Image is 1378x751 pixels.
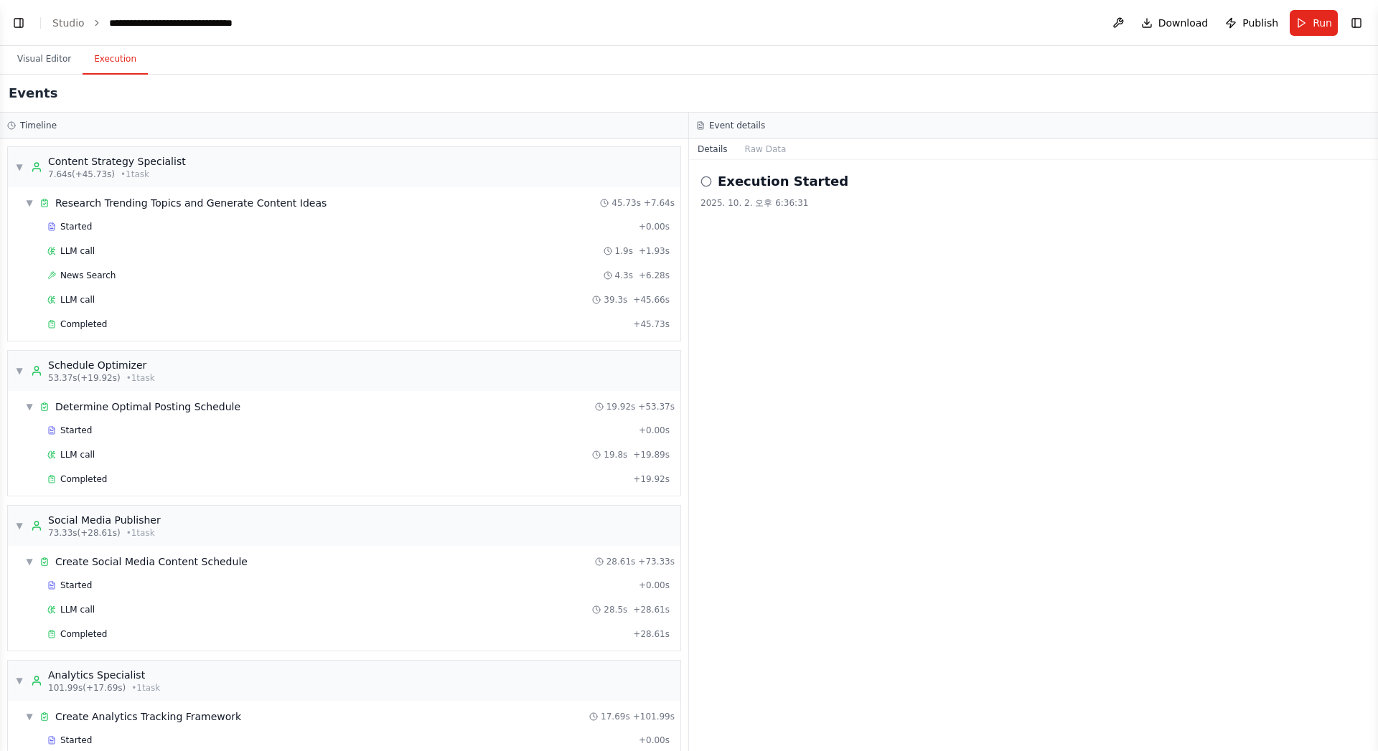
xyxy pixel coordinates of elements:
[48,513,161,527] div: Social Media Publisher
[638,556,675,567] span: + 73.33s
[615,245,633,257] span: 1.9s
[604,604,627,615] span: 28.5s
[60,473,107,485] span: Completed
[633,318,670,330] span: + 45.73s
[48,154,186,169] div: Content Strategy Specialist
[1346,13,1367,33] button: Show right sidebar
[48,169,115,180] span: 7.64s (+45.73s)
[60,580,92,591] span: Started
[55,554,248,569] span: Create Social Media Content Schedule
[60,449,95,460] span: LLM call
[60,318,107,330] span: Completed
[25,556,34,567] span: ▼
[639,425,670,436] span: + 0.00s
[15,365,24,377] span: ▼
[736,139,795,159] button: Raw Data
[60,221,92,232] span: Started
[25,711,34,722] span: ▼
[639,270,670,281] span: + 6.28s
[606,556,636,567] span: 28.61s
[709,120,765,131] h3: Event details
[25,197,34,209] span: ▼
[633,294,670,306] span: + 45.66s
[1313,16,1332,30] span: Run
[601,711,630,722] span: 17.69s
[9,13,29,33] button: Show left sidebar
[83,44,148,75] button: Execution
[718,171,848,192] h2: Execution Started
[633,711,675,722] span: + 101.99s
[633,604,670,615] span: + 28.61s
[15,675,24,686] span: ▼
[126,527,155,539] span: • 1 task
[25,401,34,412] span: ▼
[55,400,240,414] span: Determine Optimal Posting Schedule
[9,83,57,103] h2: Events
[60,604,95,615] span: LLM call
[638,401,675,412] span: + 53.37s
[615,270,633,281] span: 4.3s
[52,16,233,30] nav: breadcrumb
[604,294,627,306] span: 39.3s
[48,682,126,694] span: 101.99s (+17.69s)
[611,197,641,209] span: 45.73s
[1242,16,1278,30] span: Publish
[15,161,24,173] span: ▼
[633,628,670,640] span: + 28.61s
[689,139,736,159] button: Details
[60,628,107,640] span: Completed
[644,197,675,209] span: + 7.64s
[6,44,83,75] button: Visual Editor
[15,520,24,532] span: ▼
[604,449,627,460] span: 19.8s
[48,668,160,682] div: Analytics Specialist
[60,294,95,306] span: LLM call
[639,245,670,257] span: + 1.93s
[639,735,670,746] span: + 0.00s
[131,682,160,694] span: • 1 task
[1290,10,1338,36] button: Run
[60,245,95,257] span: LLM call
[1219,10,1284,36] button: Publish
[55,196,327,210] span: Research Trending Topics and Generate Content Ideas
[60,425,92,436] span: Started
[639,221,670,232] span: + 0.00s
[126,372,155,384] span: • 1 task
[639,580,670,591] span: + 0.00s
[1158,16,1209,30] span: Download
[633,473,670,485] span: + 19.92s
[48,372,121,384] span: 53.37s (+19.92s)
[1135,10,1214,36] button: Download
[606,401,636,412] span: 19.92s
[20,120,57,131] h3: Timeline
[60,735,92,746] span: Started
[633,449,670,460] span: + 19.89s
[55,709,241,724] span: Create Analytics Tracking Framework
[48,527,121,539] span: 73.33s (+28.61s)
[48,358,155,372] div: Schedule Optimizer
[60,270,116,281] span: News Search
[52,17,85,29] a: Studio
[121,169,149,180] span: • 1 task
[700,197,1367,209] div: 2025. 10. 2. 오후 6:36:31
